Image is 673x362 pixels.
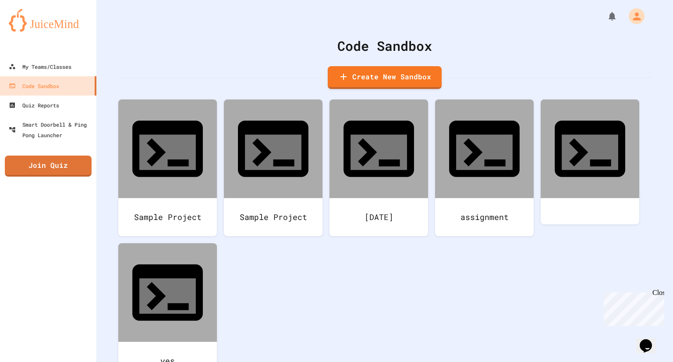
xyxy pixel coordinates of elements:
[329,198,428,236] div: [DATE]
[435,198,534,236] div: assignment
[9,119,93,140] div: Smart Doorbell & Ping Pong Launcher
[118,198,217,236] div: Sample Project
[328,66,442,89] a: Create New Sandbox
[118,99,217,236] a: Sample Project
[5,156,92,177] a: Join Quiz
[224,198,322,236] div: Sample Project
[9,100,59,110] div: Quiz Reports
[329,99,428,236] a: [DATE]
[9,9,88,32] img: logo-orange.svg
[9,61,71,72] div: My Teams/Classes
[591,9,620,24] div: My Notifications
[4,4,60,56] div: Chat with us now!Close
[224,99,322,236] a: Sample Project
[9,81,59,91] div: Code Sandbox
[600,289,664,326] iframe: chat widget
[118,36,651,56] div: Code Sandbox
[435,99,534,236] a: assignment
[620,6,647,26] div: My Account
[636,327,664,353] iframe: chat widget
